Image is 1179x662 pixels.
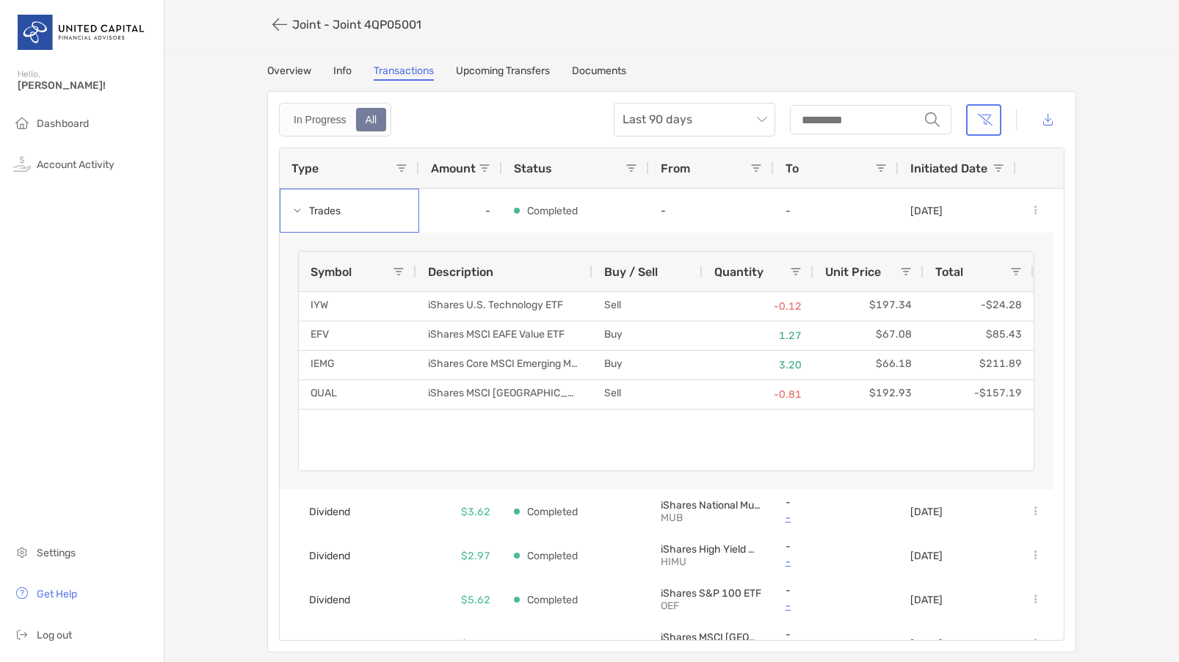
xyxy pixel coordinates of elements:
span: Type [291,161,319,175]
p: [DATE] [910,205,943,217]
img: activity icon [13,155,31,172]
button: Clear filters [966,104,1001,136]
div: Sell [592,380,703,409]
p: -0.12 [714,297,802,316]
div: EFV [299,321,416,350]
a: Transactions [374,65,434,81]
span: Dividend [309,588,350,612]
p: $5.62 [461,591,490,609]
div: - [419,189,502,233]
div: In Progress [286,109,355,130]
span: Log out [37,629,72,641]
a: Overview [267,65,311,81]
p: - [661,205,762,217]
p: $2.97 [461,547,490,565]
span: [PERSON_NAME]! [18,79,155,92]
div: $67.08 [813,321,924,350]
p: - [786,496,887,509]
a: - [786,553,887,571]
a: - [786,597,887,615]
p: Joint - Joint 4QP05001 [292,18,421,32]
p: HIMU [661,556,762,568]
div: iShares MSCI EAFE Value ETF [416,321,592,350]
div: iShares Core MSCI Emerging Markets ETF [416,351,592,379]
img: get-help icon [13,584,31,602]
span: Trades [309,199,341,223]
a: Upcoming Transfers [456,65,550,81]
p: [DATE] [910,550,943,562]
span: Dashboard [37,117,89,130]
img: household icon [13,114,31,131]
img: logout icon [13,625,31,643]
div: Buy [592,351,703,379]
div: segmented control [279,103,391,137]
p: 3.20 [714,356,802,374]
div: $192.93 [813,380,924,409]
p: Completed [527,503,578,521]
div: $85.43 [924,321,1034,350]
span: Get Help [37,588,77,600]
img: United Capital Logo [18,6,146,59]
span: Status [514,161,552,175]
span: Description [428,265,493,279]
p: $3.62 [461,503,490,521]
p: Completed [527,202,578,220]
p: Completed [527,591,578,609]
p: 1.27 [714,327,802,345]
span: Settings [37,547,76,559]
a: Documents [572,65,626,81]
p: -0.81 [714,385,802,404]
p: [DATE] [910,594,943,606]
span: Total [935,265,963,279]
p: iShares MSCI USA Quality Factor ETF [661,631,762,644]
span: Last 90 days [623,103,766,136]
span: Dividend [309,544,350,568]
div: iShares U.S. Technology ETF [416,292,592,321]
a: - [786,509,887,527]
div: QUAL [299,380,416,409]
div: All [358,109,385,130]
p: Completed [527,547,578,565]
span: From [661,161,690,175]
p: iShares S&P 100 ETF [661,587,762,600]
p: - [786,584,887,597]
p: Completed [527,635,578,653]
img: settings icon [13,543,31,561]
div: IEMG [299,351,416,379]
div: -$157.19 [924,380,1034,409]
a: Info [333,65,352,81]
p: iShares High Yield Muni Active ETF [661,543,762,556]
div: $197.34 [813,292,924,321]
div: $66.18 [813,351,924,379]
p: [DATE] [910,638,943,650]
p: - [786,628,887,641]
span: Quantity [714,265,763,279]
span: Dividend [309,500,350,524]
p: - [786,540,887,553]
span: Account Activity [37,159,115,171]
span: Symbol [311,265,352,279]
p: [DATE] [910,506,943,518]
span: Amount [431,161,476,175]
div: $211.89 [924,351,1034,379]
span: Buy / Sell [604,265,658,279]
p: MUB [661,512,762,524]
p: - [786,205,887,217]
span: Unit Price [825,265,881,279]
div: iShares MSCI [GEOGRAPHIC_DATA] Quality Factor ETF [416,380,592,409]
p: iShares National Muni Bond ETF [661,499,762,512]
div: IYW [299,292,416,321]
span: To [786,161,799,175]
div: Buy [592,321,703,350]
div: Sell [592,292,703,321]
img: input icon [925,112,940,127]
div: -$24.28 [924,292,1034,321]
p: $6.09 [461,635,490,653]
p: OEF [661,600,762,612]
span: Dividend [309,632,350,656]
span: Initiated Date [910,161,987,175]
